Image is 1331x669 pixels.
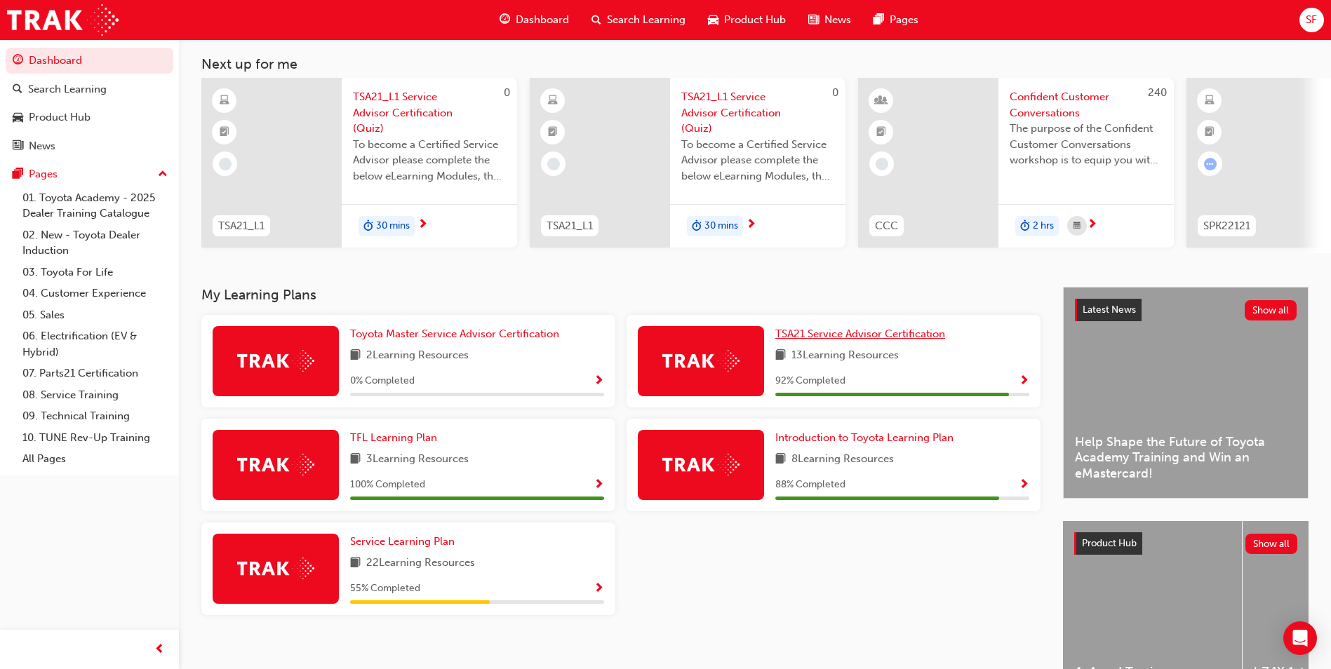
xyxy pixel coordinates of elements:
span: TSA21_L1 [547,218,593,234]
span: 30 mins [704,218,738,234]
a: 05. Sales [17,304,173,326]
button: Show Progress [1019,476,1029,494]
span: The purpose of the Confident Customer Conversations workshop is to equip you with tools to commun... [1010,121,1163,168]
span: book-icon [350,555,361,572]
span: booktick-icon [1205,123,1215,142]
span: 2 Learning Resources [366,347,469,365]
span: up-icon [158,165,168,184]
span: book-icon [775,451,786,468]
span: duration-icon [1020,217,1030,236]
span: TSA21 Service Advisor Certification [775,327,945,340]
span: To become a Certified Service Advisor please complete the below eLearning Modules, the Service Ad... [353,137,506,184]
span: 8 Learning Resources [791,451,894,468]
span: car-icon [13,111,23,124]
span: TSA21_L1 Service Advisor Certification (Quiz) [353,89,506,137]
span: 2 hrs [1033,218,1054,234]
span: book-icon [350,347,361,365]
span: SF [1306,12,1317,28]
img: Trak [237,350,314,372]
a: 07. Parts21 Certification [17,363,173,384]
a: Latest NewsShow allHelp Shape the Future of Toyota Academy Training and Win an eMastercard! [1063,287,1309,499]
span: TFL Learning Plan [350,431,437,444]
span: CCC [875,218,898,234]
img: Trak [237,454,314,475]
span: Help Shape the Future of Toyota Academy Training and Win an eMastercard! [1075,434,1297,482]
span: search-icon [591,11,601,29]
button: Show Progress [1019,372,1029,390]
span: News [824,12,851,28]
span: Search Learning [607,12,685,28]
span: learningResourceType_ELEARNING-icon [548,92,558,110]
span: news-icon [808,11,819,29]
span: 3 Learning Resources [366,451,469,468]
a: Introduction to Toyota Learning Plan [775,430,959,446]
span: Toyota Master Service Advisor Certification [350,327,559,340]
h3: My Learning Plans [201,287,1041,303]
div: Search Learning [28,81,107,97]
span: 0 % Completed [350,373,415,389]
button: Pages [6,161,173,187]
span: 22 Learning Resources [366,555,475,572]
span: TSA21_L1 [218,218,265,234]
span: booktick-icon [876,123,886,142]
button: SF [1299,8,1324,32]
a: guage-iconDashboard [488,6,580,34]
a: 0TSA21_L1TSA21_L1 Service Advisor Certification (Quiz)To become a Certified Service Advisor pleas... [530,78,845,248]
div: Pages [29,166,58,182]
span: Confident Customer Conversations [1010,89,1163,121]
a: 06. Electrification (EV & Hybrid) [17,325,173,363]
span: learningRecordVerb_NONE-icon [547,158,560,170]
span: next-icon [1087,219,1097,231]
img: Trak [7,4,119,36]
img: Trak [662,350,740,372]
span: learningRecordVerb_NONE-icon [219,158,232,170]
a: pages-iconPages [862,6,930,34]
a: Toyota Master Service Advisor Certification [350,326,565,342]
div: Open Intercom Messenger [1283,621,1317,655]
span: Latest News [1083,304,1136,316]
span: 0 [832,86,838,99]
span: 92 % Completed [775,373,845,389]
a: Dashboard [6,48,173,74]
h3: Next up for me [179,56,1331,72]
img: Trak [237,557,314,579]
span: search-icon [13,83,22,96]
span: book-icon [350,451,361,468]
span: 30 mins [376,218,410,234]
a: 01. Toyota Academy - 2025 Dealer Training Catalogue [17,187,173,224]
a: Product Hub [6,104,173,130]
span: guage-icon [13,55,23,67]
span: 88 % Completed [775,477,845,493]
a: 0TSA21_L1TSA21_L1 Service Advisor Certification (Quiz)To become a Certified Service Advisor pleas... [201,78,517,248]
div: News [29,138,55,154]
a: TFL Learning Plan [350,430,443,446]
a: Product HubShow all [1074,532,1297,555]
span: learningResourceType_ELEARNING-icon [1205,92,1215,110]
span: SPK22121 [1203,218,1250,234]
span: duration-icon [692,217,702,236]
span: learningResourceType_ELEARNING-icon [220,92,229,110]
span: Product Hub [724,12,786,28]
a: 04. Customer Experience [17,283,173,304]
span: pages-icon [13,168,23,181]
span: 240 [1148,86,1167,99]
span: 13 Learning Resources [791,347,899,365]
button: DashboardSearch LearningProduct HubNews [6,45,173,161]
a: news-iconNews [797,6,862,34]
a: Service Learning Plan [350,534,460,550]
span: next-icon [746,219,756,231]
span: Show Progress [1019,375,1029,388]
span: Introduction to Toyota Learning Plan [775,431,954,444]
img: Trak [662,454,740,475]
span: Pages [890,12,918,28]
span: learningRecordVerb_NONE-icon [876,158,888,170]
a: search-iconSearch Learning [580,6,697,34]
button: Show Progress [594,476,604,494]
span: calendar-icon [1074,217,1081,235]
span: Service Learning Plan [350,535,455,548]
span: prev-icon [154,641,165,658]
span: learningResourceType_INSTRUCTOR_LED-icon [876,92,886,110]
span: car-icon [708,11,718,29]
span: Show Progress [1019,479,1029,492]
